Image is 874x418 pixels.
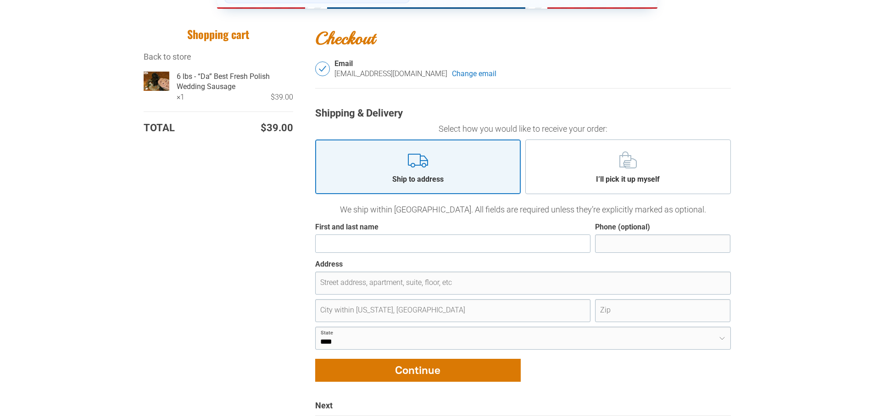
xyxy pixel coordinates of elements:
[144,121,209,135] td: Total
[144,51,293,62] div: Breadcrumbs
[184,92,293,102] div: $39.00
[261,121,293,135] span: $39.00
[589,174,667,184] div: I’ll pick it up myself
[315,272,731,295] input: Street address, apartment, suite, floor, etc
[334,59,731,69] div: Email
[315,359,521,382] button: Continue
[334,69,447,79] div: [EMAIL_ADDRESS][DOMAIN_NAME]
[315,107,731,120] div: Shipping & Delivery
[385,174,451,184] div: Ship to address
[315,123,731,135] p: Select how you would like to receive your order:
[315,203,731,216] p: We ship within [GEOGRAPHIC_DATA].
[315,223,379,232] div: First and last name
[144,52,191,61] a: Back to store
[595,223,650,232] div: Phone (optional)
[595,299,730,322] input: Zip
[177,72,293,92] a: 6 lbs - “Da” Best Fresh Polish Wedding Sausage
[315,400,731,416] div: Next
[144,27,293,41] h1: Shopping cart
[177,92,184,102] div: × 1
[315,260,343,269] div: Address
[315,299,591,322] input: City within Iowa, United States
[452,69,496,79] a: Change email
[475,205,706,214] span: All fields are required unless they’re explicitly marked as optional.
[315,27,731,50] h2: Checkout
